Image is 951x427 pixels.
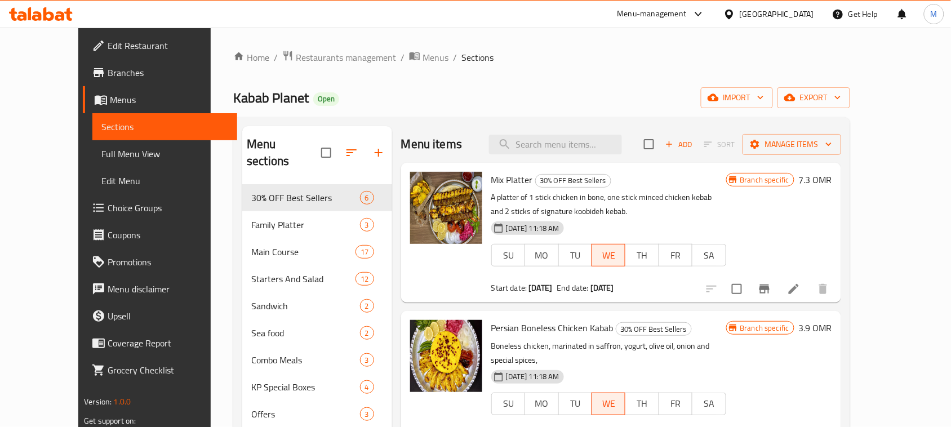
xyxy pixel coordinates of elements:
button: MO [525,393,558,415]
div: Menu-management [617,7,687,21]
a: Edit Restaurant [83,32,237,59]
a: Grocery Checklist [83,357,237,384]
nav: breadcrumb [233,50,850,65]
span: 3 [361,409,374,420]
span: Menu disclaimer [108,282,228,296]
span: MO [530,395,554,412]
div: [GEOGRAPHIC_DATA] [740,8,814,20]
a: Menu disclaimer [83,275,237,303]
a: Restaurants management [282,50,396,65]
button: Add [661,136,697,153]
span: Coverage Report [108,336,228,350]
a: Full Menu View [92,140,237,167]
a: Upsell [83,303,237,330]
span: 30% OFF Best Sellers [251,191,360,204]
span: Branch specific [736,323,794,333]
span: Sections [461,51,494,64]
div: Sea food2 [242,319,392,346]
span: Offers [251,407,360,421]
a: Sections [92,113,237,140]
span: 6 [361,193,374,203]
a: Branches [83,59,237,86]
span: Upsell [108,309,228,323]
a: Coverage Report [83,330,237,357]
span: End date: [557,281,589,295]
span: M [931,8,937,20]
span: 17 [356,247,373,257]
div: Main Course [251,245,355,259]
div: Open [313,92,339,106]
span: Starters And Salad [251,272,355,286]
b: [DATE] [590,281,614,295]
button: Manage items [743,134,841,155]
a: Menus [83,86,237,113]
button: MO [525,244,558,266]
span: Family Platter [251,218,360,232]
span: Add [664,138,694,151]
span: TU [563,247,588,264]
span: 2 [361,328,374,339]
button: import [701,87,773,108]
span: Combo Meals [251,353,360,367]
span: Choice Groups [108,201,228,215]
div: items [360,353,374,367]
span: Version: [84,394,112,409]
span: Start date: [491,281,527,295]
a: Promotions [83,248,237,275]
span: Branch specific [736,175,794,185]
span: Open [313,94,339,104]
span: MO [530,247,554,264]
span: Sandwich [251,299,360,313]
button: SA [692,244,726,266]
span: Grocery Checklist [108,363,228,377]
span: Coupons [108,228,228,242]
span: Manage items [752,137,832,152]
div: Main Course17 [242,238,392,265]
div: KP Special Boxes4 [242,373,392,401]
input: search [489,135,622,154]
div: items [360,218,374,232]
span: 1.0.0 [114,394,131,409]
p: A platter of 1 stick chicken in bone, one stick minced chicken kebab and 2 sticks of signature ko... [491,190,726,219]
div: Sea food [251,326,360,340]
span: SA [697,395,721,412]
button: WE [592,393,625,415]
div: 30% OFF Best Sellers6 [242,184,392,211]
a: Edit menu item [787,282,801,296]
span: WE [597,395,621,412]
button: TH [625,393,659,415]
button: delete [810,275,837,303]
li: / [274,51,278,64]
span: Branches [108,66,228,79]
span: Select section first [697,136,743,153]
a: Choice Groups [83,194,237,221]
img: Mix Platter [410,172,482,244]
button: TU [558,244,592,266]
span: [DATE] 11:18 AM [501,223,564,234]
div: Combo Meals3 [242,346,392,373]
span: SA [697,247,721,264]
button: Add section [365,139,392,166]
span: 30% OFF Best Sellers [536,174,611,187]
div: Sandwich2 [242,292,392,319]
div: items [360,407,374,421]
span: Select all sections [314,141,338,164]
span: FR [664,395,688,412]
span: export [786,91,841,105]
span: Promotions [108,255,228,269]
a: Coupons [83,221,237,248]
button: WE [592,244,625,266]
span: Select section [637,132,661,156]
a: Edit Menu [92,167,237,194]
span: Menus [423,51,448,64]
div: items [360,191,374,204]
span: SU [496,395,521,412]
span: 30% OFF Best Sellers [616,323,691,336]
h6: 7.3 OMR [799,172,832,188]
p: Boneless chicken, marinated in saffron, yogurt, olive oil, onion and special spices, [491,339,726,367]
span: Full Menu View [101,147,228,161]
div: 30% OFF Best Sellers [616,322,692,336]
button: FR [659,244,692,266]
